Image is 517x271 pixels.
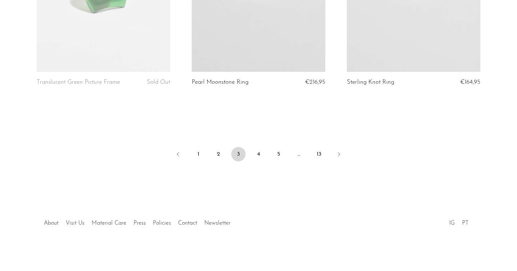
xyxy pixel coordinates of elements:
[92,220,126,226] a: Material Care
[446,215,472,228] ul: Social Medias
[192,79,248,86] a: Pearl Moonstone Ring
[191,147,205,161] a: 1
[449,220,455,226] a: IG
[134,220,146,226] a: Press
[231,147,246,161] span: 3
[462,220,469,226] a: PT
[171,147,185,163] a: Previous
[271,147,286,161] a: 5
[66,220,84,226] a: Visit Us
[37,79,120,86] a: Translucent Green Picture Frame
[460,79,480,85] span: €164,95
[153,220,171,226] a: Policies
[312,147,326,161] a: 13
[178,220,197,226] a: Contact
[292,147,306,161] span: …
[332,147,346,163] a: Next
[147,79,170,85] span: Sold Out
[251,147,266,161] a: 4
[211,147,225,161] a: 2
[305,79,325,85] span: €216,95
[347,79,394,86] a: Sterling Knot Ring
[44,220,59,226] a: About
[40,215,234,228] ul: Quick links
